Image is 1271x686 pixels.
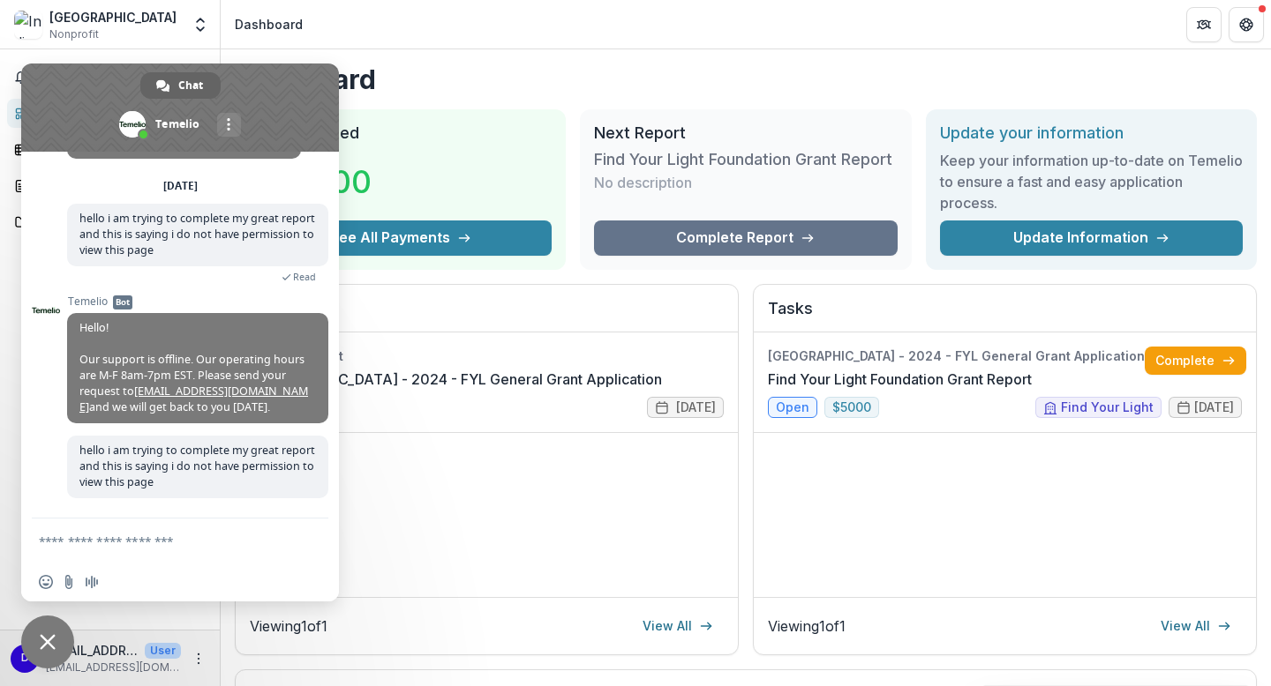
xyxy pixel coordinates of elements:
[140,72,221,99] div: Chat
[235,63,1257,95] h1: Dashboard
[594,220,897,256] a: Complete Report
[7,99,213,128] a: Dashboard
[79,384,308,414] a: [EMAIL_ADDRESS][DOMAIN_NAME]
[85,575,99,589] span: Audio message
[46,660,181,675] p: [EMAIL_ADDRESS][DOMAIN_NAME]
[940,150,1243,213] h3: Keep your information up-to-date on Temelio to ensure a fast and easy application process.
[7,63,213,92] button: Notifications
[79,443,315,489] span: hello i am trying to complete my great report and this is saying i do not have permission to view...
[768,299,1242,332] h2: Tasks
[250,299,724,332] h2: Proposals
[79,320,308,414] span: Hello! Our support is offline. Our operating hours are M-F 8am-7pm EST. Please send your request ...
[940,123,1243,143] h2: Update your information
[79,211,315,257] span: hello i am trying to complete my great report and this is saying i do not have permission to view...
[49,8,177,26] div: [GEOGRAPHIC_DATA]
[7,135,213,164] a: Tasks
[67,295,328,308] span: Temelio
[768,615,846,637] p: Viewing 1 of 1
[235,15,303,34] div: Dashboard
[1229,7,1264,42] button: Get Help
[178,72,203,99] span: Chat
[217,113,241,137] div: More channels
[21,652,29,664] div: development@indplsartcenter.org
[1186,7,1222,42] button: Partners
[1145,347,1246,375] a: Complete
[49,26,99,42] span: Nonprofit
[21,615,74,668] div: Close chat
[632,612,724,640] a: View All
[250,369,662,390] a: [GEOGRAPHIC_DATA] - 2024 - FYL General Grant Application
[188,648,209,669] button: More
[163,181,198,191] div: [DATE]
[250,615,327,637] p: Viewing 1 of 1
[293,271,316,283] span: Read
[7,171,213,200] a: Proposals
[1150,612,1242,640] a: View All
[594,150,892,169] h3: Find Your Light Foundation Grant Report
[594,172,692,193] p: No description
[768,369,1032,390] a: Find Your Light Foundation Grant Report
[249,123,552,143] h2: Total Awarded
[39,575,53,589] span: Insert an emoji
[188,7,213,42] button: Open entity switcher
[46,641,138,660] p: [EMAIL_ADDRESS][DOMAIN_NAME]
[62,575,76,589] span: Send a file
[113,295,132,309] span: Bot
[940,220,1243,256] a: Update Information
[39,533,282,549] textarea: Compose your message...
[145,643,181,659] p: User
[14,11,42,39] img: Indianapolis Art Center
[7,207,213,236] a: Documents
[249,220,552,256] button: See All Payments
[594,123,897,143] h2: Next Report
[228,11,310,37] nav: breadcrumb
